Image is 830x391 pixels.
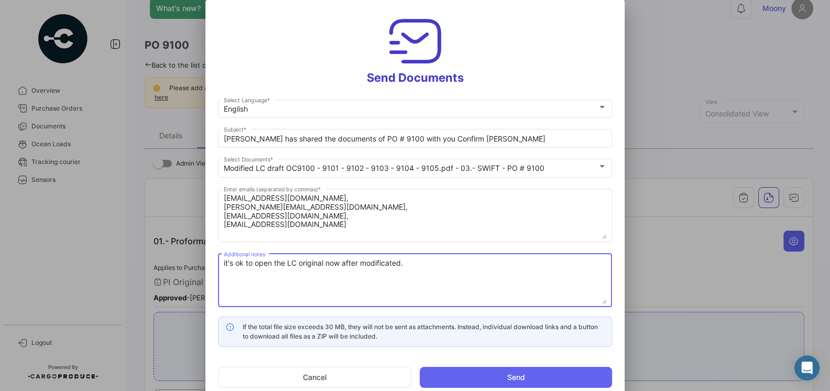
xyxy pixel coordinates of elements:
[794,355,820,381] div: Abrir Intercom Messenger
[243,323,598,340] span: If the total file size exceeds 30 MB, they will not be sent as attachments. Instead, individual d...
[224,104,248,113] mat-select-trigger: English
[224,164,544,172] mat-select-trigger: Modified LC draft OC9100 - 9101 - 9102 - 9103 - 9104 - 9105.pdf - 03.- SWIFT - PO # 9100
[420,367,612,388] button: Send
[218,13,612,85] h3: Send Documents
[218,367,411,388] button: Cancel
